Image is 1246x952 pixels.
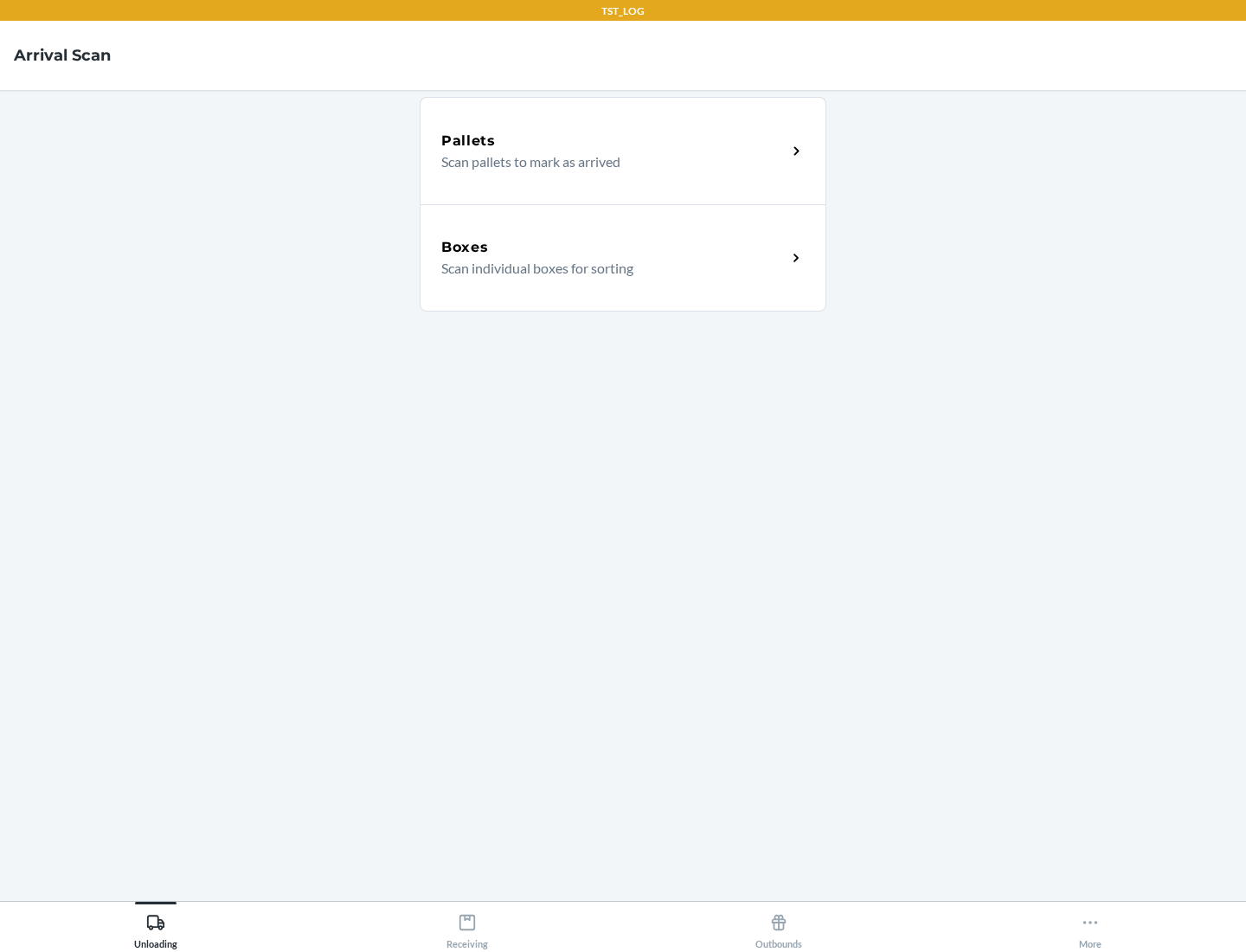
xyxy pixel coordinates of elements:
div: Outbounds [755,906,802,949]
a: PalletsScan pallets to mark as arrived [420,97,826,204]
div: Unloading [134,906,177,949]
p: TST_LOG [601,3,645,19]
button: Outbounds [623,902,934,949]
h5: Pallets [441,131,496,151]
h5: Boxes [441,237,489,258]
h4: Arrival Scan [14,44,111,67]
p: Scan pallets to mark as arrived [441,151,773,172]
p: Scan individual boxes for sorting [441,258,773,279]
div: Receiving [446,906,488,949]
button: More [934,902,1246,949]
a: BoxesScan individual boxes for sorting [420,204,826,312]
button: Receiving [311,902,623,949]
div: More [1079,906,1101,949]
